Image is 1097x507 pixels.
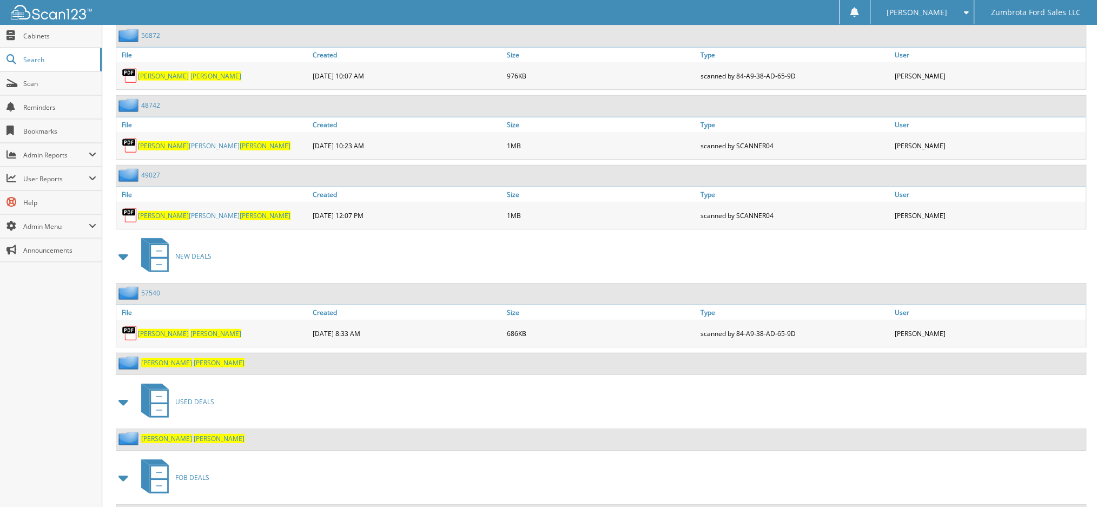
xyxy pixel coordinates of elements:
span: USED DEALS [175,397,214,406]
div: scanned by 84-A9-38-AD-65-9D [698,65,891,87]
span: [PERSON_NAME] [138,71,189,81]
span: [PERSON_NAME] [141,358,192,367]
a: 48742 [141,101,160,110]
span: Announcements [23,246,96,255]
span: [PERSON_NAME] [138,211,189,220]
a: Type [698,48,891,62]
span: Admin Menu [23,222,89,231]
a: Size [504,117,698,132]
a: User [892,48,1086,62]
img: PDF.png [122,207,138,223]
span: [PERSON_NAME] [138,141,189,150]
img: folder2.png [118,98,141,112]
span: [PERSON_NAME] [194,434,244,443]
img: PDF.png [122,325,138,341]
div: [PERSON_NAME] [892,205,1086,226]
a: File [116,305,310,320]
a: Size [504,48,698,62]
a: Created [310,305,504,320]
div: [PERSON_NAME] [892,322,1086,344]
a: Size [504,187,698,202]
div: scanned by SCANNER04 [698,135,891,156]
a: Type [698,305,891,320]
img: scan123-logo-white.svg [11,5,92,19]
a: Created [310,48,504,62]
a: User [892,305,1086,320]
img: folder2.png [118,168,141,182]
a: Type [698,117,891,132]
a: 49027 [141,170,160,180]
div: scanned by SCANNER04 [698,205,891,226]
img: folder2.png [118,29,141,42]
span: [PERSON_NAME] [240,211,290,220]
div: 976KB [504,65,698,87]
a: Type [698,187,891,202]
span: [PERSON_NAME] [141,434,192,443]
a: USED DEALS [135,380,214,423]
a: [PERSON_NAME] [PERSON_NAME] [138,71,241,81]
div: [DATE] 12:07 PM [310,205,504,226]
span: Help [23,198,96,207]
a: 56872 [141,31,160,40]
iframe: Chat Widget [1043,455,1097,507]
span: Zumbrota Ford Sales LLC [991,9,1081,16]
div: [DATE] 8:33 AM [310,322,504,344]
span: [PERSON_NAME] [190,329,241,338]
span: Search [23,55,95,64]
span: Admin Reports [23,150,89,160]
a: [PERSON_NAME] [PERSON_NAME] [141,434,244,443]
a: User [892,117,1086,132]
span: NEW DEALS [175,252,212,261]
div: [PERSON_NAME] [892,135,1086,156]
a: [PERSON_NAME][PERSON_NAME][PERSON_NAME] [138,141,290,150]
a: File [116,117,310,132]
a: User [892,187,1086,202]
a: FOB DEALS [135,456,209,499]
span: [PERSON_NAME] [240,141,290,150]
span: [PERSON_NAME] [887,9,947,16]
img: PDF.png [122,68,138,84]
span: Reminders [23,103,96,112]
div: 1MB [504,205,698,226]
span: User Reports [23,174,89,183]
a: File [116,187,310,202]
div: 1MB [504,135,698,156]
a: [PERSON_NAME] [PERSON_NAME] [138,329,241,338]
a: [PERSON_NAME][PERSON_NAME][PERSON_NAME] [138,211,290,220]
span: [PERSON_NAME] [194,358,244,367]
a: NEW DEALS [135,235,212,278]
div: [PERSON_NAME] [892,65,1086,87]
img: folder2.png [118,432,141,445]
span: [PERSON_NAME] [190,71,241,81]
a: File [116,48,310,62]
a: 57540 [141,288,160,298]
img: PDF.png [122,137,138,154]
span: Bookmarks [23,127,96,136]
a: Created [310,187,504,202]
img: folder2.png [118,356,141,370]
span: Cabinets [23,31,96,41]
a: Size [504,305,698,320]
span: Scan [23,79,96,88]
div: scanned by 84-A9-38-AD-65-9D [698,322,891,344]
div: [DATE] 10:07 AM [310,65,504,87]
span: FOB DEALS [175,473,209,482]
a: [PERSON_NAME] [PERSON_NAME] [141,358,244,367]
a: Created [310,117,504,132]
span: [PERSON_NAME] [138,329,189,338]
div: [DATE] 10:23 AM [310,135,504,156]
div: 686KB [504,322,698,344]
img: folder2.png [118,286,141,300]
